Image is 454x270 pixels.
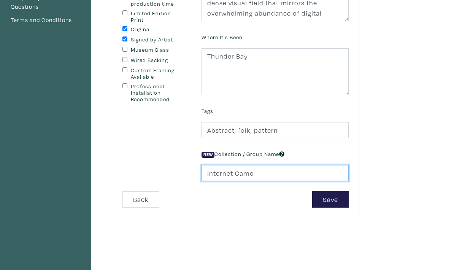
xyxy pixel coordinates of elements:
label: Professional Installation Recommended [131,83,182,102]
a: Terms and Conditions [10,15,81,25]
label: Museum Glass [131,47,182,53]
input: Ex. abstracts, blue, minimalist, people, animals, bright, etc. [202,122,349,138]
input: Ex. 202X, Landscape Collection, etc. [202,165,349,181]
label: Signed by Artist [131,37,182,43]
span: New [202,152,214,158]
label: Collection / Group Name [202,150,284,158]
label: Tags [202,107,213,115]
label: Custom Framing Available [131,67,182,80]
label: Limited Edition Print [131,10,182,23]
label: Wired Backing [131,57,182,64]
button: Save [312,191,349,208]
label: Where It's Been [202,33,243,41]
label: Original [131,26,182,33]
button: Back [122,191,159,208]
